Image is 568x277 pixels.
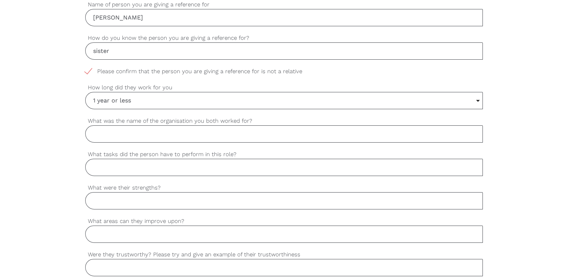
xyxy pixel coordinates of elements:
[85,217,483,226] label: What areas can they improve upon?
[85,150,483,159] label: What tasks did the person have to perform in this role?
[85,83,483,92] label: How long did they work for you
[85,250,483,259] label: Were they trustworthy? Please try and give an example of their trustworthiness
[85,67,316,76] span: Please confirm that the person you are giving a reference for is not a relative
[85,117,483,125] label: What was the name of the organisation you both worked for?
[85,184,483,192] label: What were their strengths?
[85,34,483,42] label: How do you know the person you are giving a reference for?
[85,0,483,9] label: Name of person you are giving a reference for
